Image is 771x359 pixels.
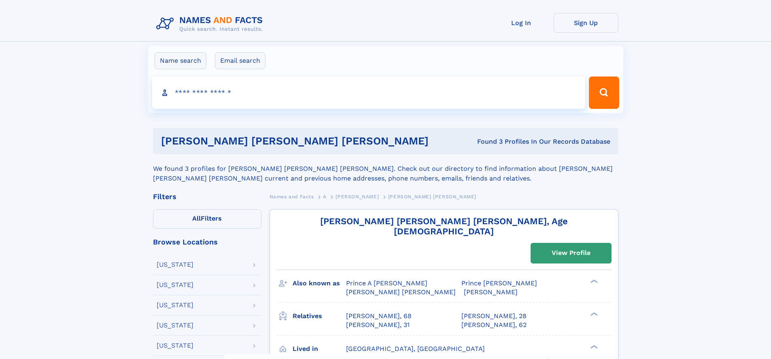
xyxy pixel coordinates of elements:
[270,191,314,202] a: Names and Facts
[157,342,193,349] div: [US_STATE]
[554,13,618,33] a: Sign Up
[157,322,193,329] div: [US_STATE]
[153,13,270,35] img: Logo Names and Facts
[388,194,476,200] span: [PERSON_NAME] [PERSON_NAME]
[293,342,346,356] h3: Lived in
[346,345,485,353] span: [GEOGRAPHIC_DATA], [GEOGRAPHIC_DATA]
[336,191,379,202] a: [PERSON_NAME]
[461,321,527,329] a: [PERSON_NAME], 62
[461,312,527,321] a: [PERSON_NAME], 28
[276,216,612,236] a: [PERSON_NAME] [PERSON_NAME] [PERSON_NAME], Age [DEMOGRAPHIC_DATA]
[153,193,261,200] div: Filters
[215,52,265,69] label: Email search
[489,13,554,33] a: Log In
[153,154,618,183] div: We found 3 profiles for [PERSON_NAME] [PERSON_NAME] [PERSON_NAME]. Check out our directory to fin...
[157,261,193,268] div: [US_STATE]
[453,137,610,146] div: Found 3 Profiles In Our Records Database
[346,279,427,287] span: Prince A [PERSON_NAME]
[293,276,346,290] h3: Also known as
[531,243,611,263] a: View Profile
[464,288,518,296] span: [PERSON_NAME]
[588,278,598,284] div: ❯
[589,76,619,109] button: Search Button
[323,191,327,202] a: A
[157,282,193,288] div: [US_STATE]
[461,279,537,287] span: Prince [PERSON_NAME]
[161,136,453,146] h1: [PERSON_NAME] [PERSON_NAME] [PERSON_NAME]
[153,209,261,229] label: Filters
[346,312,412,321] a: [PERSON_NAME], 68
[157,302,193,308] div: [US_STATE]
[192,215,201,222] span: All
[323,194,327,200] span: A
[155,52,206,69] label: Name search
[346,288,456,296] span: [PERSON_NAME] [PERSON_NAME]
[552,244,590,262] div: View Profile
[336,194,379,200] span: [PERSON_NAME]
[346,321,410,329] a: [PERSON_NAME], 31
[152,76,586,109] input: search input
[588,344,598,349] div: ❯
[588,311,598,317] div: ❯
[293,309,346,323] h3: Relatives
[153,238,261,246] div: Browse Locations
